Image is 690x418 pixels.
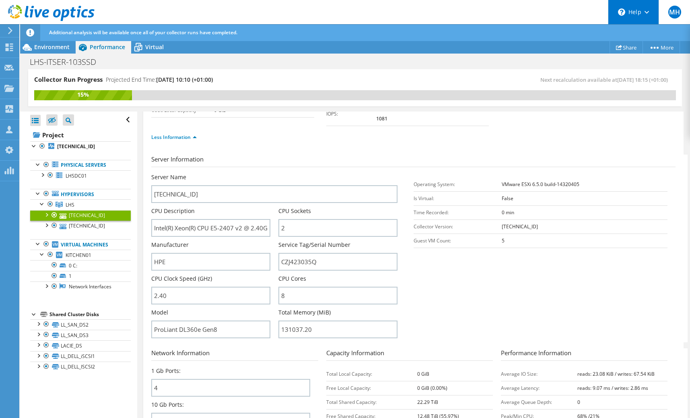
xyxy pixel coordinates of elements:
b: 0 min [502,209,514,216]
b: 0 GiB [214,107,226,114]
span: [DATE] 18:15 (+01:00) [617,76,668,83]
td: Average IO Size: [501,367,577,381]
b: 0 GiB (0.00%) [417,385,447,391]
a: LL_DELL_iSCSI1 [30,351,131,362]
a: Network Interfaces [30,281,131,292]
span: Additional analysis will be available once all of your collector runs have completed. [49,29,237,36]
h4: Projected End Time: [106,75,213,84]
td: Free Local Capacity: [326,381,417,395]
a: Physical Servers [30,160,131,170]
h3: Capacity Information [326,348,493,361]
a: [TECHNICAL_ID] [30,221,131,231]
a: LHSDC01 [30,170,131,181]
td: Collector Version: [414,219,502,234]
a: Share [610,41,643,54]
b: 22.29 TiB [417,399,438,406]
a: LL_DELL_ISCSI2 [30,362,131,372]
span: LHSDC01 [66,172,87,179]
a: Less Information [151,134,197,141]
h3: Server Information [151,155,676,167]
label: CPU Description [151,207,195,215]
svg: \n [618,8,625,16]
a: More [643,41,680,54]
label: Manufacturer [151,241,189,249]
span: Next recalculation available at [540,76,672,83]
h3: Performance Information [501,348,667,361]
td: Operating System: [414,177,502,191]
b: [TECHNICAL_ID] [57,143,95,150]
b: reads: 9.07 ms / writes: 2.86 ms [577,385,648,391]
label: Server Name [151,173,186,181]
div: Shared Cluster Disks [49,310,131,319]
label: CPU Sockets [278,207,311,215]
h1: LHS-ITSER-103SSD [26,58,109,66]
span: MH [668,6,681,19]
label: Service Tag/Serial Number [278,241,350,249]
a: [TECHNICAL_ID] [30,210,131,221]
td: Average Queue Depth: [501,395,577,409]
a: LL_SAN_DS3 [30,330,131,340]
b: 5 [502,237,505,244]
label: IOPS: [326,110,377,118]
a: LHS [30,199,131,210]
td: Time Recorded: [414,205,502,219]
a: 0 C: [30,260,131,271]
a: LL_SAN_DS2 [30,319,131,330]
a: [TECHNICAL_ID] [30,141,131,152]
span: KITCHEN01 [66,252,91,259]
b: reads: 23.08 KiB / writes: 67.54 KiB [577,370,655,377]
b: 0 [577,399,580,406]
a: Hypervisors [30,189,131,199]
a: LACIE_DS [30,340,131,351]
td: Average Latency: [501,381,577,395]
b: 2040 at [GEOGRAPHIC_DATA], 95th Percentile = 1081 [376,106,486,122]
b: 0 GiB [417,370,429,377]
td: Is Virtual: [414,191,502,205]
label: CPU Cores [278,275,306,283]
label: Model [151,308,168,317]
td: Total Local Capacity: [326,367,417,381]
span: [DATE] 10:10 (+01:00) [156,76,213,83]
span: Virtual [145,43,164,51]
label: 10 Gb Ports: [151,401,184,409]
label: Total Memory (MiB) [278,308,331,317]
a: 1 [30,271,131,281]
a: Virtual Machines [30,239,131,250]
h3: Network Information [151,348,318,361]
a: Project [30,128,131,141]
td: Guest VM Count: [414,234,502,248]
a: KITCHEN01 [30,250,131,260]
div: 15% [34,90,132,99]
b: [TECHNICAL_ID] [502,223,538,230]
label: 1 Gb Ports: [151,367,181,375]
span: Environment [34,43,70,51]
label: CPU Clock Speed (GHz) [151,275,212,283]
span: Performance [90,43,125,51]
b: VMware ESXi 6.5.0 build-14320405 [502,181,579,188]
td: Total Shared Capacity: [326,395,417,409]
b: False [502,195,513,202]
span: LHS [66,201,74,208]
